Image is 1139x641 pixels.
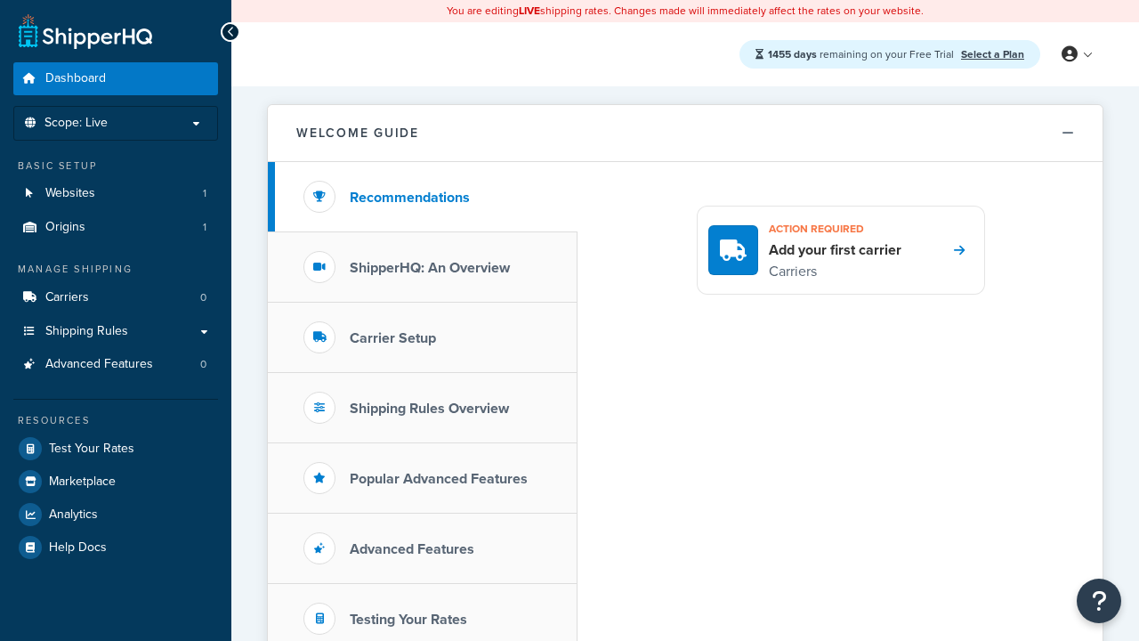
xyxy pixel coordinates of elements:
[350,612,467,628] h3: Testing Your Rates
[45,71,106,86] span: Dashboard
[769,217,901,240] h3: Action required
[1077,579,1121,623] button: Open Resource Center
[45,324,128,339] span: Shipping Rules
[768,46,817,62] strong: 1455 days
[13,281,218,314] a: Carriers0
[44,116,108,131] span: Scope: Live
[13,413,218,428] div: Resources
[200,290,206,305] span: 0
[13,348,218,381] a: Advanced Features0
[13,211,218,244] li: Origins
[200,357,206,372] span: 0
[45,220,85,235] span: Origins
[13,62,218,95] a: Dashboard
[203,220,206,235] span: 1
[49,475,116,490] span: Marketplace
[13,262,218,277] div: Manage Shipping
[268,105,1103,162] button: Welcome Guide
[49,442,134,457] span: Test Your Rates
[13,177,218,210] a: Websites1
[13,499,218,531] a: Analytics
[13,315,218,348] a: Shipping Rules
[350,260,510,276] h3: ShipperHQ: An Overview
[350,190,470,206] h3: Recommendations
[296,126,419,140] h2: Welcome Guide
[519,3,540,19] b: LIVE
[769,240,901,260] h4: Add your first carrier
[13,531,218,564] a: Help Docs
[13,177,218,210] li: Websites
[350,330,436,346] h3: Carrier Setup
[769,260,901,283] p: Carriers
[13,433,218,465] a: Test Your Rates
[45,186,95,201] span: Websites
[350,471,528,487] h3: Popular Advanced Features
[45,357,153,372] span: Advanced Features
[49,507,98,523] span: Analytics
[13,348,218,381] li: Advanced Features
[203,186,206,201] span: 1
[13,281,218,314] li: Carriers
[13,466,218,498] a: Marketplace
[49,540,107,556] span: Help Docs
[13,211,218,244] a: Origins1
[13,158,218,174] div: Basic Setup
[768,46,957,62] span: remaining on your Free Trial
[350,401,509,417] h3: Shipping Rules Overview
[45,290,89,305] span: Carriers
[961,46,1024,62] a: Select a Plan
[350,541,474,557] h3: Advanced Features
